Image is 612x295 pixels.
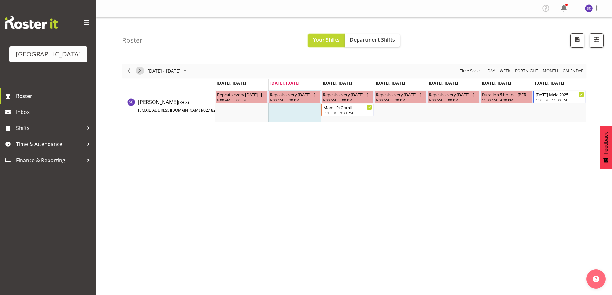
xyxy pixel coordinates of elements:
[514,67,539,75] button: Fortnight
[482,91,531,98] div: Duration 5 hours - [PERSON_NAME]
[323,80,352,86] span: [DATE], [DATE]
[270,80,299,86] span: [DATE], [DATE]
[16,155,84,165] span: Finance & Reporting
[536,97,584,102] div: 6:30 PM - 11:30 PM
[136,67,144,75] button: Next
[146,67,190,75] button: September 2025
[217,80,246,86] span: [DATE], [DATE]
[138,108,202,113] span: [EMAIL_ADDRESS][DOMAIN_NAME]
[323,91,372,98] div: Repeats every [DATE] - [PERSON_NAME]
[590,33,604,48] button: Filter Shifts
[321,91,374,103] div: Skye Colonna"s event - Repeats every wednesday - Skye Colonna Begin From Wednesday, October 1, 20...
[429,91,478,98] div: Repeats every [DATE] - [PERSON_NAME]
[16,123,84,133] span: Shifts
[268,91,321,103] div: Skye Colonna"s event - Repeats every tuesday - Skye Colonna Begin From Tuesday, September 30, 202...
[16,91,93,101] span: Roster
[459,67,480,75] span: Time Scale
[323,97,372,102] div: 6:00 AM - 5:00 PM
[376,80,405,86] span: [DATE], [DATE]
[600,126,612,169] button: Feedback - Show survey
[562,67,585,75] button: Month
[217,97,266,102] div: 6:00 AM - 5:00 PM
[535,80,564,86] span: [DATE], [DATE]
[138,98,228,114] a: [PERSON_NAME](RH 8)[EMAIL_ADDRESS][DOMAIN_NAME]/027 826 4664
[350,36,395,43] span: Department Shifts
[179,100,188,105] span: RH 8
[376,97,425,102] div: 6:00 AM - 5:30 PM
[514,67,539,75] span: Fortnight
[202,108,203,113] span: /
[482,80,511,86] span: [DATE], [DATE]
[570,33,584,48] button: Download a PDF of the roster according to the set date range.
[376,91,425,98] div: Repeats every [DATE] - [PERSON_NAME]
[270,91,319,98] div: Repeats every [DATE] - [PERSON_NAME]
[603,132,609,154] span: Feedback
[459,67,481,75] button: Time Scale
[324,110,372,115] div: 6:30 PM - 9:30 PM
[480,91,533,103] div: Skye Colonna"s event - Duration 5 hours - Skye Colonna Begin From Saturday, October 4, 2025 at 11...
[203,108,228,113] span: 027 826 4664
[145,64,191,78] div: Sep 29 - Oct 05, 2025
[562,67,584,75] span: calendar
[16,107,93,117] span: Inbox
[345,34,400,47] button: Department Shifts
[122,64,586,122] div: Timeline Week of September 30, 2025
[536,91,584,98] div: [DATE] Mela 2025
[486,67,496,75] button: Timeline Day
[585,4,593,12] img: skye-colonna9939.jpg
[147,67,181,75] span: [DATE] - [DATE]
[324,104,372,110] div: Mamil 2: Gomil
[499,67,511,75] span: Week
[499,67,512,75] button: Timeline Week
[122,37,143,44] h4: Roster
[134,64,145,78] div: next period
[533,91,586,103] div: Skye Colonna"s event - Diwali Mela 2025 Begin From Sunday, October 5, 2025 at 6:30:00 PM GMT+13:0...
[542,67,559,75] span: Month
[178,100,189,105] span: ( )
[313,36,340,43] span: Your Shifts
[217,91,266,98] div: Repeats every [DATE] - [PERSON_NAME]
[593,276,599,282] img: help-xxl-2.png
[429,80,458,86] span: [DATE], [DATE]
[270,97,319,102] div: 6:00 AM - 5:30 PM
[5,16,58,29] img: Rosterit website logo
[16,49,81,59] div: [GEOGRAPHIC_DATA]
[427,91,480,103] div: Skye Colonna"s event - Repeats every friday - Skye Colonna Begin From Friday, October 3, 2025 at ...
[125,67,133,75] button: Previous
[122,90,215,122] td: Skye Colonna resource
[216,91,268,103] div: Skye Colonna"s event - Repeats every monday - Skye Colonna Begin From Monday, September 29, 2025 ...
[123,64,134,78] div: previous period
[482,97,531,102] div: 11:30 AM - 4:30 PM
[487,67,496,75] span: Day
[321,104,374,116] div: Skye Colonna"s event - Mamil 2: Gomil Begin From Wednesday, October 1, 2025 at 6:30:00 PM GMT+13:...
[16,139,84,149] span: Time & Attendance
[138,99,228,113] span: [PERSON_NAME]
[215,90,586,122] table: Timeline Week of September 30, 2025
[542,67,560,75] button: Timeline Month
[429,97,478,102] div: 6:00 AM - 5:00 PM
[374,91,427,103] div: Skye Colonna"s event - Repeats every thursday - Skye Colonna Begin From Thursday, October 2, 2025...
[308,34,345,47] button: Your Shifts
